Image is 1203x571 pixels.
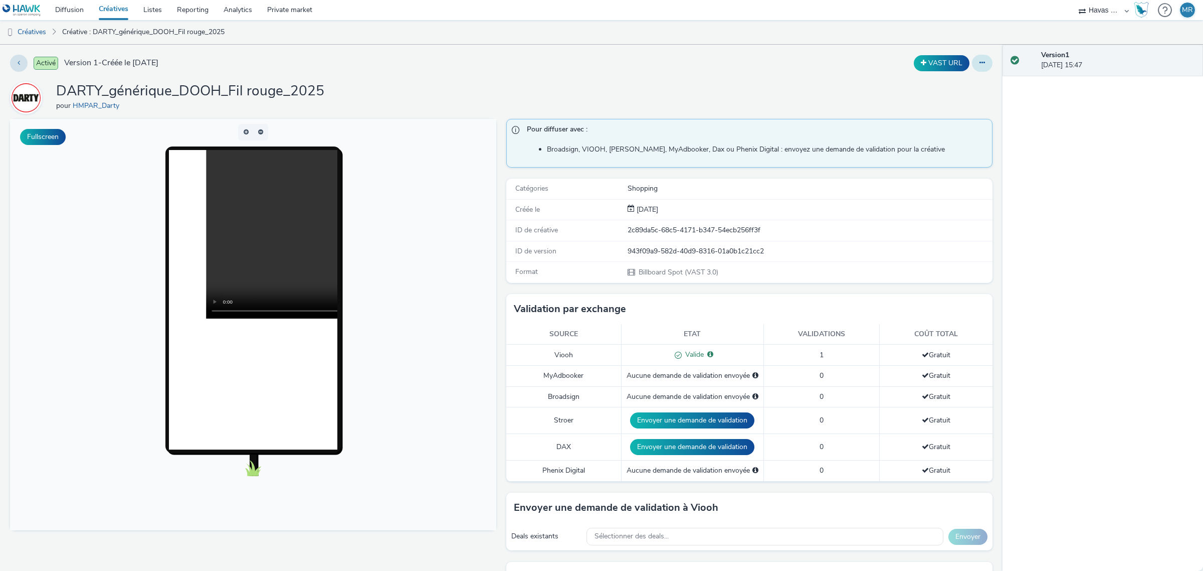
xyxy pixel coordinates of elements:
span: Créée le [515,205,540,214]
span: Gratuit [922,442,950,452]
span: Activé [34,57,58,70]
button: Envoyer une demande de validation [630,439,754,455]
h1: DARTY_générique_DOOH_Fil rouge_2025 [56,82,324,101]
th: Coût total [879,324,992,345]
button: Envoyer [948,529,987,545]
div: Dupliquer la créative en un VAST URL [911,55,972,71]
button: Fullscreen [20,129,66,145]
div: MR [1182,3,1193,18]
div: [DATE] 15:47 [1041,50,1195,71]
a: Créative : DARTY_générique_DOOH_Fil rouge_2025 [57,20,230,44]
a: HMPAR_Darty [10,93,46,102]
img: Hawk Academy [1134,2,1149,18]
span: Gratuit [922,371,950,380]
span: Gratuit [922,392,950,401]
td: DAX [506,434,621,461]
td: Stroer [506,407,621,434]
button: Envoyer une demande de validation [630,412,754,429]
a: Hawk Academy [1134,2,1153,18]
div: 943f09a9-582d-40d9-8316-01a0b1c21cc2 [628,246,991,256]
div: Aucune demande de validation envoyée [627,371,758,381]
span: 1 [820,350,824,360]
span: pour [56,101,73,110]
td: Phenix Digital [506,461,621,481]
td: Viooh [506,345,621,366]
span: Format [515,267,538,276]
span: Gratuit [922,415,950,425]
a: HMPAR_Darty [73,101,123,110]
span: Gratuit [922,350,950,360]
strong: Version 1 [1041,50,1069,60]
h3: Envoyer une demande de validation à Viooh [514,500,718,515]
span: Sélectionner des deals... [594,532,669,541]
button: VAST URL [914,55,969,71]
span: 0 [820,371,824,380]
span: 0 [820,415,824,425]
div: Shopping [628,184,991,194]
span: 0 [820,466,824,475]
span: Pour diffuser avec : [527,124,982,137]
th: Validations [763,324,879,345]
span: Catégories [515,184,548,193]
div: Aucune demande de validation envoyée [627,466,758,476]
span: Valide [682,350,704,359]
img: HMPAR_Darty [12,83,41,112]
div: Sélectionnez un deal ci-dessous et cliquez sur Envoyer pour envoyer une demande de validation à B... [752,392,758,402]
img: undefined Logo [3,4,41,17]
span: ID de version [515,246,556,256]
th: Source [506,324,621,345]
div: Sélectionnez un deal ci-dessous et cliquez sur Envoyer pour envoyer une demande de validation à M... [752,371,758,381]
td: MyAdbooker [506,366,621,386]
div: 2c89da5c-68c5-4171-b347-54ecb256ff3f [628,225,991,235]
div: Deals existants [511,531,581,541]
span: 0 [820,442,824,452]
span: Billboard Spot (VAST 3.0) [638,267,718,277]
span: Version 1 - Créée le [DATE] [64,57,158,69]
div: Aucune demande de validation envoyée [627,392,758,402]
th: Etat [621,324,763,345]
div: Sélectionnez un deal ci-dessous et cliquez sur Envoyer pour envoyer une demande de validation à P... [752,466,758,476]
span: 0 [820,392,824,401]
h3: Validation par exchange [514,302,626,317]
span: Gratuit [922,466,950,475]
li: Broadsign, VIOOH, [PERSON_NAME], MyAdbooker, Dax ou Phenix Digital : envoyez une demande de valid... [547,145,987,155]
img: dooh [5,28,15,38]
div: Création 23 juin 2025, 15:47 [635,205,658,215]
span: ID de créative [515,225,558,235]
td: Broadsign [506,386,621,407]
span: [DATE] [635,205,658,214]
